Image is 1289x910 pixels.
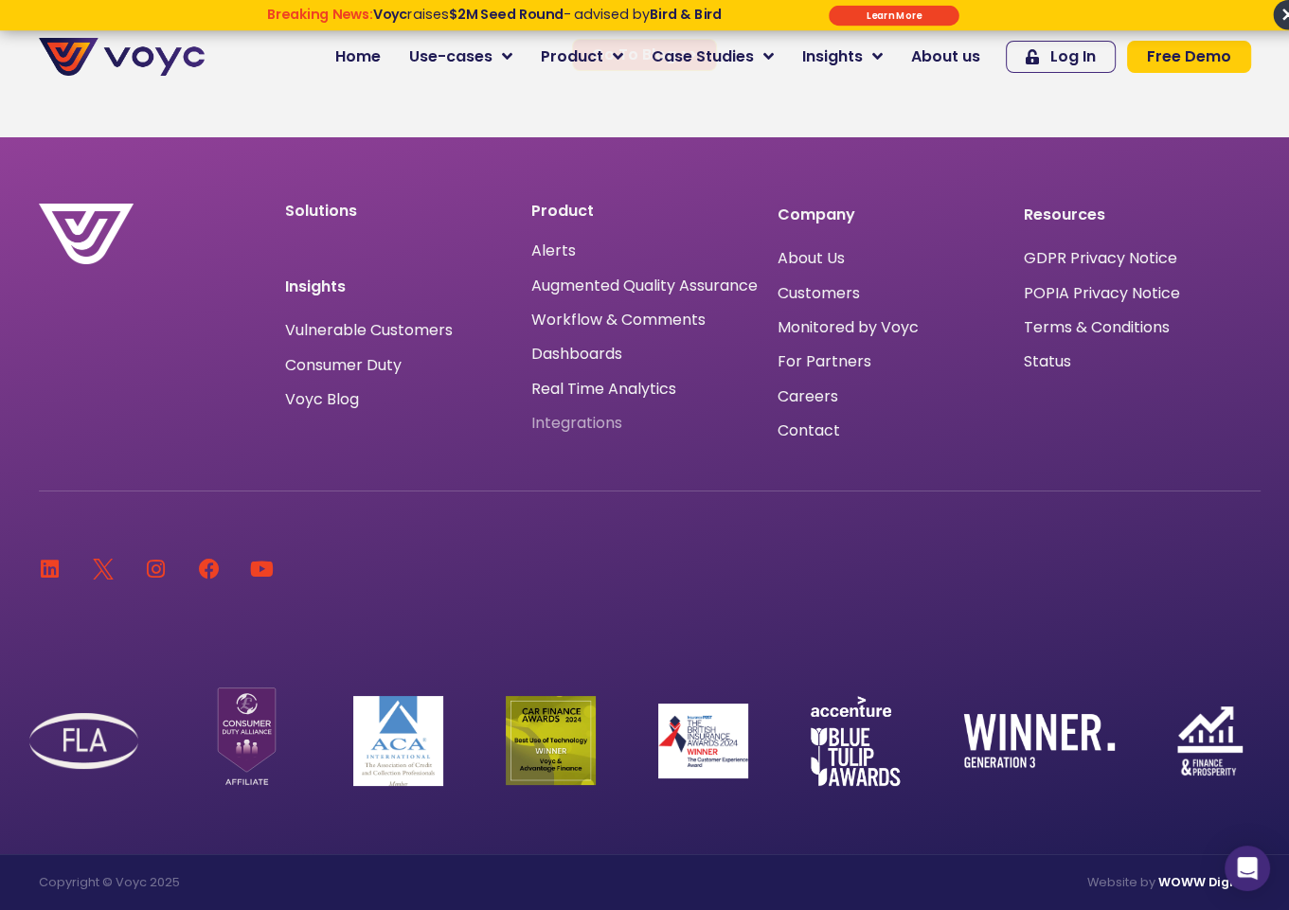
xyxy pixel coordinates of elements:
[1127,41,1251,73] a: Free Demo
[963,714,1115,767] img: winner-generation
[251,153,315,175] span: Job title
[251,76,298,98] span: Phone
[285,323,453,338] a: Vulnerable Customers
[409,45,492,68] span: Use-cases
[353,696,443,786] img: ACA
[506,696,596,785] img: Car Finance Winner logo
[1177,706,1243,776] img: finance-and-prosperity
[267,5,373,24] strong: Breaking News:
[811,696,901,786] img: accenture-blue-tulip-awards
[372,5,407,24] strong: Voyc
[911,45,980,68] span: About us
[390,394,479,413] a: Privacy Policy
[541,45,603,68] span: Product
[321,38,395,76] a: Home
[449,5,564,24] strong: $2M Seed Round
[654,873,1251,891] p: Website by
[778,204,1005,226] p: Company
[527,38,637,76] a: Product
[198,6,791,38] div: Breaking News: Voyc raises $2M Seed Round - advised by Bird & Bird
[1225,846,1270,891] div: Open Intercom Messenger
[897,38,994,76] a: About us
[39,38,205,76] img: voyc-full-logo
[637,38,788,76] a: Case Studies
[1050,49,1096,64] span: Log In
[531,277,758,294] a: Augmented Quality Assurance
[29,713,138,769] img: FLA Logo
[1024,204,1251,226] p: Resources
[1147,49,1231,64] span: Free Demo
[650,5,722,24] strong: Bird & Bird
[652,45,754,68] span: Case Studies
[285,358,402,373] a: Consumer Duty
[395,38,527,76] a: Use-cases
[788,38,897,76] a: Insights
[372,5,721,24] span: raises - advised by
[1158,874,1251,890] a: WOWW Digital
[802,45,863,68] span: Insights
[1006,41,1116,73] a: Log In
[335,45,381,68] span: Home
[285,200,357,222] a: Solutions
[829,6,959,27] div: Submit
[285,276,512,298] p: Insights
[531,204,759,219] p: Product
[39,873,636,891] p: Copyright © Voyc 2025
